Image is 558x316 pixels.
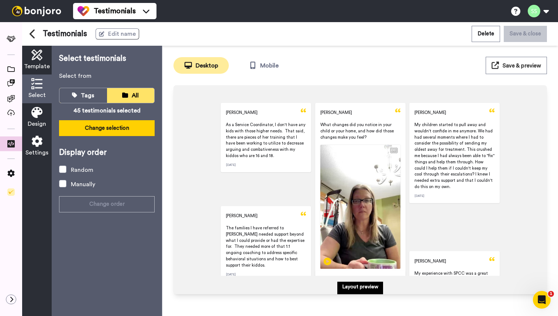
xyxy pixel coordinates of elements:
[25,148,48,157] span: Settings
[504,26,547,42] button: Save & close
[236,57,292,74] button: Mobile
[503,63,541,69] span: Save & preview
[59,120,155,136] button: Change selection
[320,110,352,116] span: [PERSON_NAME]
[108,29,136,38] span: Edit name
[96,28,139,39] button: Edit name
[414,258,446,265] span: [PERSON_NAME]
[9,6,64,16] img: bj-logo-header-white.svg
[24,62,50,71] span: Template
[226,163,236,167] span: [DATE]
[342,283,378,291] p: Layout preview
[81,93,94,98] span: Tags
[548,291,554,297] span: 1
[107,88,155,103] button: All
[173,57,229,74] button: Desktop
[7,188,15,196] img: Checklist.svg
[77,5,89,17] img: tm-color.svg
[320,123,395,139] span: What changes did you notice in your child or your home, and how did those changes make you feel?
[59,72,155,80] p: Select from
[59,196,155,212] button: Change order
[486,57,547,74] button: Save & preview
[472,26,500,42] button: Delete
[414,194,424,198] span: [DATE]
[59,147,155,158] p: Display order
[414,123,496,189] span: My children started to pull away and wouldn't confide in me anymore. We had had several moments w...
[28,91,46,100] span: Select
[226,110,258,116] span: [PERSON_NAME]
[43,28,87,39] span: Testimonials
[132,93,139,98] span: All
[320,145,400,287] img: Video Thumbnail
[414,110,446,116] span: [PERSON_NAME]
[226,226,306,267] span: The families I have referred to [PERSON_NAME] needed support beyond what I could provide or had t...
[226,213,258,219] span: [PERSON_NAME]
[59,53,155,64] p: Select testimonials
[391,148,397,153] div: CC
[226,123,307,158] span: As a Service Coordinator, I don't have any kids with those higher needs. That said, there are pie...
[533,291,551,309] iframe: Intercom live chat
[59,88,107,103] button: Tags
[59,106,155,115] div: 45 testimonials selected
[28,119,46,128] span: Design
[226,272,236,277] span: [DATE]
[71,180,95,189] div: Manually
[71,166,93,174] div: Random
[94,6,136,16] span: Testimonials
